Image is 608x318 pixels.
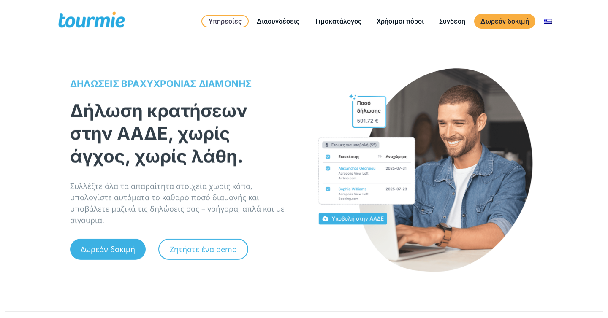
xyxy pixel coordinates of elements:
[474,14,535,29] a: Δωρεάν δοκιμή
[70,237,146,258] a: Δωρεάν δοκιμή
[70,97,287,165] h1: Δήλωση κρατήσεων στην ΑΑΔΕ, χωρίς άγχος, χωρίς λάθη.
[158,237,248,258] a: Ζητήστε ένα demo
[70,178,295,224] p: Συλλέξτε όλα τα απαραίτητα στοιχεία χωρίς κόπο, υπολογίστε αυτόματα το καθαρό ποσό διαμονής και υ...
[433,16,472,27] a: Σύνδεση
[250,16,306,27] a: Διασυνδέσεις
[70,76,252,87] span: ΔΗΛΩΣΕΙΣ ΒΡΑΧΥΧΡΟΝΙΑΣ ΔΙΑΜΟΝΗΣ
[201,15,249,27] a: Υπηρεσίες
[370,16,430,27] a: Χρήσιμοι πόροι
[308,16,368,27] a: Τιμοκατάλογος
